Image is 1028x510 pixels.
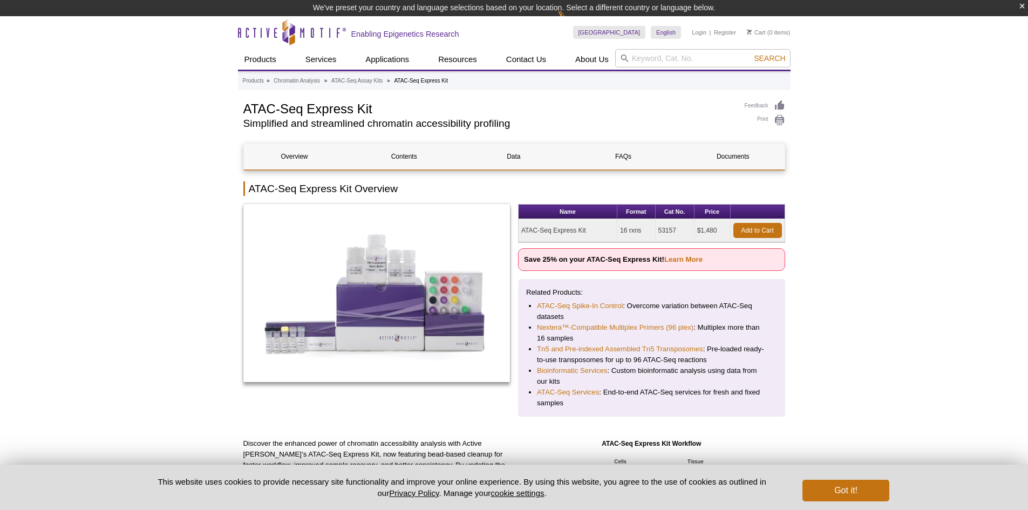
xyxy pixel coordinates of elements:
li: | [710,26,711,39]
a: Add to Cart [733,223,782,238]
p: This website uses cookies to provide necessary site functionality and improve your online experie... [139,476,785,499]
th: Price [695,205,731,219]
a: About Us [569,49,615,70]
a: Applications [359,49,416,70]
img: ATAC-Seq Express Kit [243,204,510,382]
td: 16 rxns [617,219,656,242]
a: Register [714,29,736,36]
input: Keyword, Cat. No. [615,49,791,67]
li: : Pre-loaded ready-to-use transposomes for up to 96 ATAC-Seq reactions [537,344,766,365]
a: Cart [747,29,766,36]
li: : Custom bioinformatic analysis using data from our kits [537,365,766,387]
th: Name [519,205,617,219]
strong: ATAC-Seq Express Kit Workflow [602,440,701,447]
button: Search [751,53,788,63]
a: Products [243,76,264,86]
a: ATAC-Seq Assay Kits [331,76,383,86]
a: Chromatin Analysis [274,76,320,86]
a: Print [745,114,785,126]
strong: Save 25% on your ATAC-Seq Express Kit! [524,255,703,263]
th: Format [617,205,656,219]
a: Contents [353,144,455,169]
a: Resources [432,49,484,70]
a: Privacy Policy [389,488,439,498]
h2: ATAC-Seq Express Kit Overview [243,181,785,196]
li: ATAC-Seq Express Kit [394,78,448,84]
a: Tn5 and Pre-indexed Assembled Tn5 Transposomes [537,344,703,355]
a: [GEOGRAPHIC_DATA] [573,26,646,39]
p: Related Products: [526,287,777,298]
a: Documents [682,144,784,169]
a: Feedback [745,100,785,112]
li: (0 items) [747,26,791,39]
a: Nextera™-Compatible Multiplex Primers (96 plex) [537,322,693,333]
a: ATAC-Seq Services [537,387,599,398]
h2: Simplified and streamlined chromatin accessibility profiling [243,119,734,128]
li: : Overcome variation between ATAC-Seq datasets [537,301,766,322]
a: English [651,26,681,39]
li: : Multiplex more than 16 samples [537,322,766,344]
a: Bioinformatic Services [537,365,607,376]
a: FAQs [573,144,674,169]
a: ATAC-Seq Spike-In Control [537,301,623,311]
a: Data [463,144,564,169]
a: Services [299,49,343,70]
h2: Enabling Epigenetics Research [351,29,459,39]
a: Products [238,49,283,70]
button: cookie settings [491,488,544,498]
td: $1,480 [695,219,731,242]
img: Your Cart [747,29,752,35]
th: Cat No. [656,205,695,219]
li: » [324,78,328,84]
a: Login [692,29,706,36]
li: » [387,78,390,84]
img: Change Here [557,8,586,33]
h1: ATAC-Seq Express Kit [243,100,734,116]
td: ATAC-Seq Express Kit [519,219,617,242]
li: » [267,78,270,84]
button: Got it! [802,480,889,501]
a: Contact Us [500,49,553,70]
a: Overview [244,144,345,169]
td: 53157 [656,219,695,242]
li: : End-to-end ATAC-Seq services for fresh and fixed samples [537,387,766,409]
span: Search [754,54,785,63]
a: Learn More [664,255,703,263]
